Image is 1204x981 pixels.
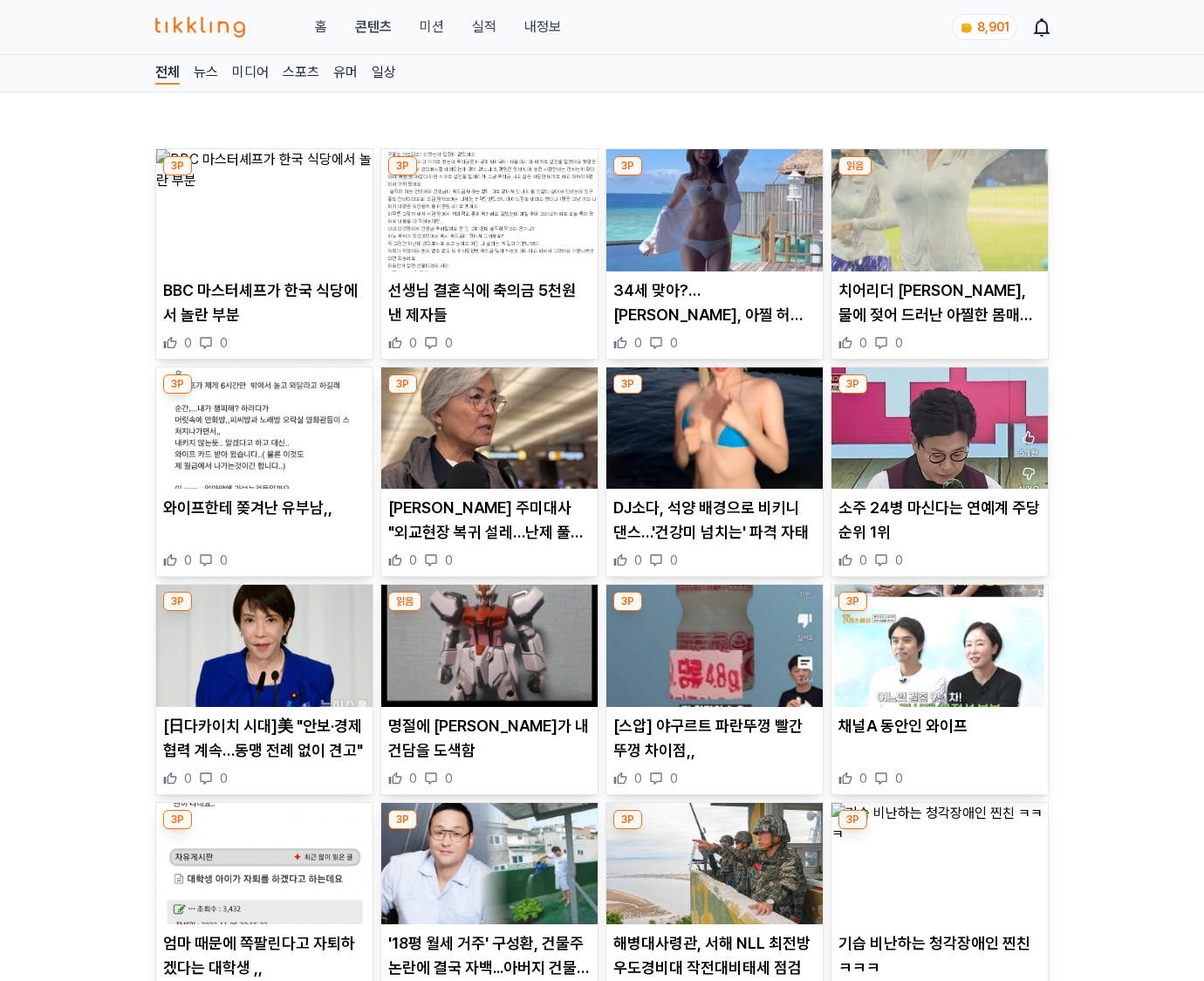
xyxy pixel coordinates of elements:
[831,367,1048,490] img: 소주 24병 마신다는 연예계 주당 순위 1위
[838,714,1041,738] p: 채널A 동안인 와이프
[952,14,1014,40] a: coin 8,901
[163,278,366,327] p: BBC 마스터셰프가 한국 식당에서 놀란 부분
[409,334,417,352] span: 0
[163,931,366,980] p: 엄마 때문에 쪽팔린다고 자퇴하겠다는 대학생 ,,
[372,62,396,85] a: 일상
[220,770,228,787] span: 0
[381,585,598,707] img: 명절에 조카가 내 건담을 도색함
[605,148,824,360] div: 3P 34세 맞아?…아옳이, 아찔 허리·골반 반전 비키니 자태 34세 맞아?…[PERSON_NAME], 아찔 허리·골반 반전 비키니 자태 0 0
[670,770,678,787] span: 0
[232,62,269,85] a: 미디어
[634,334,642,352] span: 0
[838,931,1041,980] p: 기습 비난하는 청각장애인 찐친 ㅋㅋㅋ
[859,552,867,569] span: 0
[388,810,417,829] div: 3P
[380,584,599,795] div: 읽음 명절에 조카가 내 건담을 도색함 명절에 [PERSON_NAME]가 내 건담을 도색함 0 0
[315,17,327,38] a: 홈
[838,278,1041,327] p: 치어리더 [PERSON_NAME], 물에 젖어 드러난 아찔한 몸매…흠뻑
[388,592,421,611] div: 읽음
[670,552,678,569] span: 0
[613,496,816,545] p: DJ소다, 석양 배경으로 비키니 댄스…'건강미 넘치는' 파격 자태
[184,552,192,569] span: 0
[831,148,1049,360] div: 읽음 치어리더 김수현, 물에 젖어 드러난 아찔한 몸매…흠뻑 치어리더 [PERSON_NAME], 물에 젖어 드러난 아찔한 몸매…흠뻑 0 0
[184,770,192,787] span: 0
[895,770,903,787] span: 0
[605,367,824,578] div: 3P DJ소다, 석양 배경으로 비키니 댄스…'건강미 넘치는' 파격 자태 DJ소다, 석양 배경으로 비키니 댄스…'건강미 넘치는' 파격 자태 0 0
[838,156,872,175] div: 읽음
[445,334,453,352] span: 0
[613,592,642,611] div: 3P
[977,20,1009,34] span: 8,901
[838,374,867,394] div: 3P
[831,803,1048,925] img: 기습 비난하는 청각장애인 찐친 ㅋㅋㅋ
[634,770,642,787] span: 0
[895,552,903,569] span: 0
[388,374,417,394] div: 3P
[220,334,228,352] span: 0
[156,367,373,490] img: 와이프한테 쫒겨난 유부남,,
[831,585,1048,707] img: 채널A 동안인 와이프
[163,156,192,175] div: 3P
[283,62,319,85] a: 스포츠
[155,148,373,360] div: 3P BBC 마스터셰프가 한국 식당에서 놀란 부분 BBC 마스터셰프가 한국 식당에서 놀란 부분 0 0
[831,367,1049,578] div: 3P 소주 24병 마신다는 연예계 주당 순위 1위 소주 24병 마신다는 연예계 주당 순위 1위 0 0
[960,21,974,35] img: coin
[895,334,903,352] span: 0
[859,770,867,787] span: 0
[838,592,867,611] div: 3P
[409,552,417,569] span: 0
[606,149,823,271] img: 34세 맞아?…아옳이, 아찔 허리·골반 반전 비키니 자태
[838,496,1041,545] p: 소주 24병 마신다는 연예계 주당 순위 1위
[381,149,598,271] img: 선생님 결혼식에 축의금 5천원 낸 제자들
[606,803,823,925] img: 해병대사령관, 서해 NLL 최전방 우도경비대 작전대비태세 점검
[613,278,816,327] p: 34세 맞아?…[PERSON_NAME], 아찔 허리·골반 반전 비키니 자태
[184,334,192,352] span: 0
[380,367,599,578] div: 3P 강경화 주미대사 "외교현장 복귀 설레…난제 풀이 총력" [PERSON_NAME] 주미대사 "외교현장 복귀 설레…난제 풀이 총력" 0 0
[634,552,642,569] span: 0
[409,770,417,787] span: 0
[156,803,373,925] img: 엄마 때문에 쪽팔린다고 자퇴하겠다는 대학생 ,,
[388,714,591,763] p: 명절에 [PERSON_NAME]가 내 건담을 도색함
[155,367,373,578] div: 3P 와이프한테 쫒겨난 유부남,, 와이프한테 쫒겨난 유부남,, 0 0
[445,770,453,787] span: 0
[831,584,1049,795] div: 3P 채널A 동안인 와이프 채널A 동안인 와이프 0 0
[163,592,192,611] div: 3P
[420,17,444,38] button: 미션
[472,17,496,38] a: 실적
[380,148,599,360] div: 3P 선생님 결혼식에 축의금 5천원 낸 제자들 선생님 결혼식에 축의금 5천원 낸 제자들 0 0
[445,552,453,569] span: 0
[606,367,823,490] img: DJ소다, 석양 배경으로 비키니 댄스…'건강미 넘치는' 파격 자태
[670,334,678,352] span: 0
[831,149,1048,271] img: 치어리더 김수현, 물에 젖어 드러난 아찔한 몸매…흠뻑
[163,374,192,394] div: 3P
[381,803,598,925] img: '18평 월세 거주' 구성환, 건물주 논란에 결국 자백...아버지 건물 증여받아(+나혼산,유퀴즈,꽃분이)
[606,585,823,707] img: [스압] 야구르트 파란뚜껑 빨간뚜껑 차이점,,
[859,334,867,352] span: 0
[194,62,218,85] a: 뉴스
[605,584,824,795] div: 3P [스압] 야구르트 파란뚜껑 빨간뚜껑 차이점,, [스압] 야구르트 파란뚜껑 빨간뚜껑 차이점,, 0 0
[613,156,642,175] div: 3P
[156,585,373,707] img: [日다카이치 시대]美 "안보·경제 협력 계속…동맹 전례 없이 견고"
[163,496,366,520] p: 와이프한테 쫒겨난 유부남,,
[155,62,180,85] a: 전체
[613,931,816,980] p: 해병대사령관, 서해 NLL 최전방 우도경비대 작전대비태세 점검
[388,931,591,980] p: '18평 월세 거주' 구성환, 건물주 논란에 결국 자백...아버지 건물 증여받아(+[PERSON_NAME],[PERSON_NAME],[PERSON_NAME])
[388,156,417,175] div: 3P
[220,552,228,569] span: 0
[156,149,373,271] img: BBC 마스터셰프가 한국 식당에서 놀란 부분
[155,584,373,795] div: 3P [日다카이치 시대]美 "안보·경제 협력 계속…동맹 전례 없이 견고" [日다카이치 시대]美 "안보·경제 협력 계속…동맹 전례 없이 견고" 0 0
[838,810,867,829] div: 3P
[524,17,561,38] a: 내정보
[333,62,358,85] a: 유머
[388,278,591,327] p: 선생님 결혼식에 축의금 5천원 낸 제자들
[155,17,245,38] img: 티끌링
[163,810,192,829] div: 3P
[613,810,642,829] div: 3P
[381,367,598,490] img: 강경화 주미대사 "외교현장 복귀 설레…난제 풀이 총력"
[613,374,642,394] div: 3P
[355,17,392,38] a: 콘텐츠
[163,714,366,763] p: [日다카이치 시대]美 "안보·경제 협력 계속…동맹 전례 없이 견고"
[613,714,816,763] p: [스압] 야구르트 파란뚜껑 빨간뚜껑 차이점,,
[388,496,591,545] p: [PERSON_NAME] 주미대사 "외교현장 복귀 설레…난제 풀이 총력"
